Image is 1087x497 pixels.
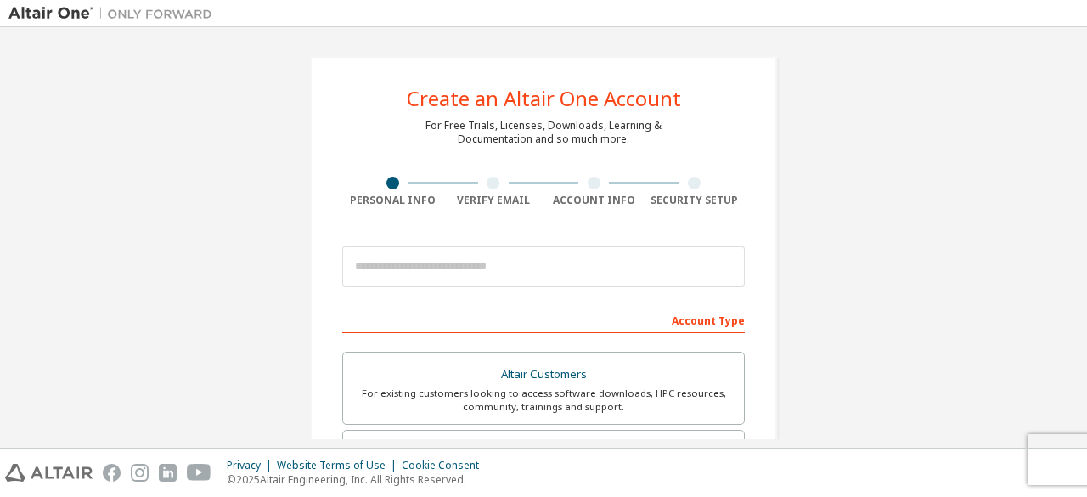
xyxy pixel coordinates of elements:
div: Account Type [342,306,745,333]
p: © 2025 Altair Engineering, Inc. All Rights Reserved. [227,472,489,487]
img: linkedin.svg [159,464,177,482]
div: Altair Customers [353,363,734,387]
div: For existing customers looking to access software downloads, HPC resources, community, trainings ... [353,387,734,414]
div: Website Terms of Use [277,459,402,472]
div: Account Info [543,194,645,207]
div: Personal Info [342,194,443,207]
div: Security Setup [645,194,746,207]
div: Cookie Consent [402,459,489,472]
img: altair_logo.svg [5,464,93,482]
img: youtube.svg [187,464,211,482]
img: Altair One [8,5,221,22]
div: Verify Email [443,194,544,207]
img: facebook.svg [103,464,121,482]
img: instagram.svg [131,464,149,482]
div: Privacy [227,459,277,472]
div: For Free Trials, Licenses, Downloads, Learning & Documentation and so much more. [425,119,662,146]
div: Create an Altair One Account [407,88,681,109]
